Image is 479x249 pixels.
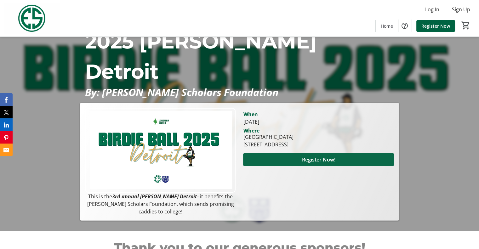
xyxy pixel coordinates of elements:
[112,193,197,200] em: 3rd annual [PERSON_NAME] Detroit
[243,141,293,148] div: [STREET_ADDRESS]
[398,20,411,32] button: Help
[85,85,278,99] em: By: [PERSON_NAME] Scholars Foundation
[85,193,236,215] p: This is the - it benefits the [PERSON_NAME] Scholars Foundation, which sends promising caddies to...
[452,6,470,13] span: Sign Up
[85,26,394,87] p: 2025 [PERSON_NAME] Detroit
[243,128,259,133] div: Where
[4,3,60,34] img: Evans Scholars Foundation's Logo
[447,4,475,14] button: Sign Up
[243,118,394,126] div: [DATE]
[85,108,236,193] img: Campaign CTA Media Photo
[302,156,335,163] span: Register Now!
[425,6,439,13] span: Log In
[376,20,398,32] a: Home
[243,133,293,141] div: [GEOGRAPHIC_DATA]
[243,153,394,166] button: Register Now!
[416,20,455,32] a: Register Now
[421,23,450,29] span: Register Now
[243,110,258,118] div: When
[460,20,471,31] button: Cart
[381,23,393,29] span: Home
[420,4,444,14] button: Log In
